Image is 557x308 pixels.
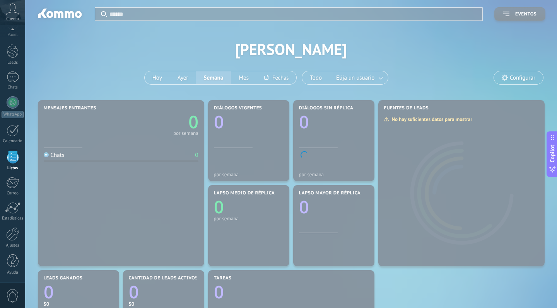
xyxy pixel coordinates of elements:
div: Leads [2,60,24,65]
span: Cuenta [6,17,19,22]
div: Ajustes [2,243,24,248]
div: Correo [2,191,24,196]
div: Calendario [2,139,24,144]
div: Estadísticas [2,216,24,221]
div: WhatsApp [2,111,24,118]
div: Listas [2,166,24,171]
div: Ayuda [2,270,24,275]
span: Copilot [548,145,556,162]
div: Chats [2,85,24,90]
